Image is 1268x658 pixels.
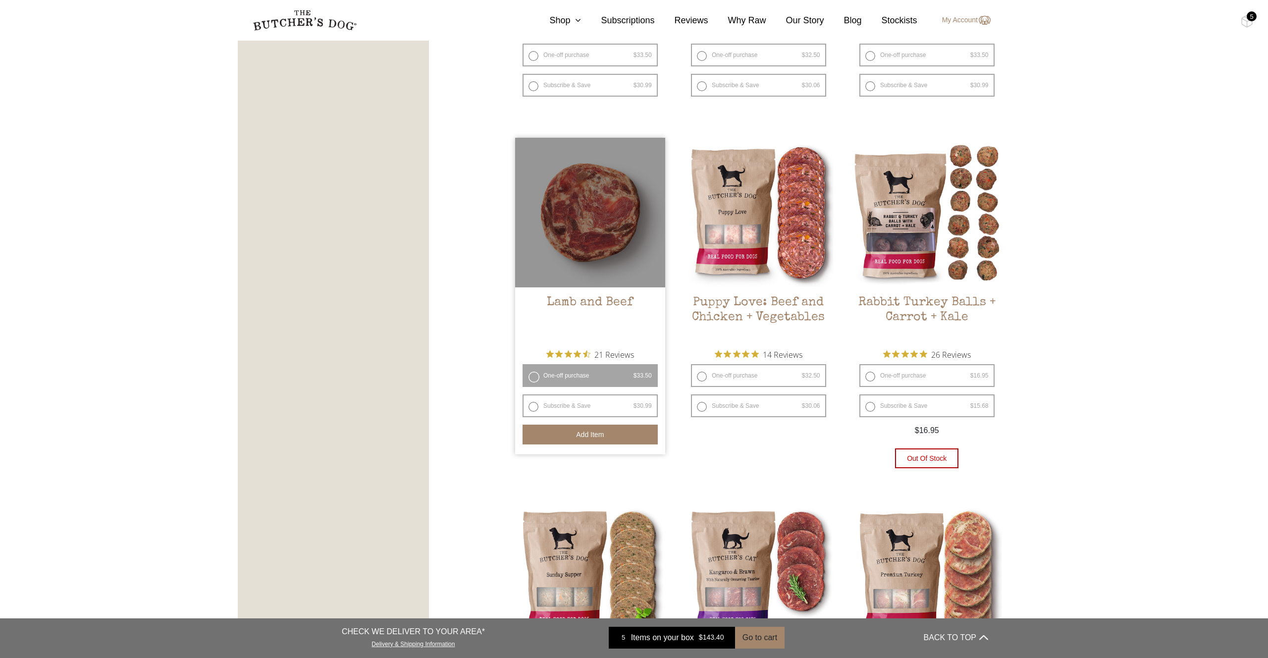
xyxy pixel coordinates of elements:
[634,372,652,379] bdi: 33.50
[523,74,658,97] label: Subscribe & Save
[684,295,834,342] h2: Puppy Love: Beef and Chicken + Vegetables
[1241,15,1253,28] img: TBD_Cart-Full.png
[895,448,958,468] button: Out of stock
[852,295,1002,342] h2: Rabbit Turkey Balls + Carrot + Kale
[924,626,988,650] button: BACK TO TOP
[802,52,805,58] span: $
[708,14,766,27] a: Why Raw
[634,402,652,409] bdi: 30.99
[371,638,455,648] a: Delivery & Shipping Information
[699,634,724,642] bdi: 143.40
[859,44,995,66] label: One-off purchase
[970,82,974,89] span: $
[523,425,658,444] button: Add item
[515,502,665,652] img: Sunday Supper
[802,52,820,58] bdi: 32.50
[616,633,631,643] div: 5
[802,372,805,379] span: $
[523,44,658,66] label: One-off purchase
[735,627,785,649] button: Go to cart
[859,364,995,387] label: One-off purchase
[691,44,826,66] label: One-off purchase
[529,14,581,27] a: Shop
[634,82,652,89] bdi: 30.99
[523,394,658,417] label: Subscribe & Save
[634,52,652,58] bdi: 33.50
[970,52,989,58] bdi: 33.50
[970,402,974,409] span: $
[634,82,637,89] span: $
[699,634,703,642] span: $
[931,347,971,362] span: 26 Reviews
[859,74,995,97] label: Subscribe & Save
[970,52,974,58] span: $
[715,347,802,362] button: Rated 5 out of 5 stars from 14 reviews. Jump to reviews.
[970,372,974,379] span: $
[684,138,834,342] a: Puppy Love: Beef and Chicken + VegetablesPuppy Love: Beef and Chicken + Vegetables
[342,626,485,638] p: CHECK WE DELIVER TO YOUR AREA*
[691,394,826,417] label: Subscribe & Save
[634,402,637,409] span: $
[883,347,971,362] button: Rated 5 out of 5 stars from 26 reviews. Jump to reviews.
[634,372,637,379] span: $
[691,74,826,97] label: Subscribe & Save
[852,502,1002,652] img: Turkey
[1247,11,1257,21] div: 5
[594,347,634,362] span: 21 Reviews
[915,426,919,435] span: $
[970,402,989,409] bdi: 15.68
[852,138,1002,288] img: Rabbit Turkey Balls + Carrot + Kale
[691,364,826,387] label: One-off purchase
[802,402,820,409] bdi: 30.06
[802,372,820,379] bdi: 32.50
[859,394,995,417] label: Subscribe & Save
[654,14,708,27] a: Reviews
[684,138,834,288] img: Puppy Love: Beef and Chicken + Vegetables
[862,14,917,27] a: Stockists
[515,138,665,342] a: Lamb and Beef
[970,82,989,89] bdi: 30.99
[523,364,658,387] label: One-off purchase
[631,632,694,644] span: Items on your box
[515,295,665,342] h2: Lamb and Beef
[546,347,634,362] button: Rated 4.6 out of 5 stars from 21 reviews. Jump to reviews.
[970,372,989,379] bdi: 16.95
[824,14,862,27] a: Blog
[763,347,802,362] span: 14 Reviews
[609,627,735,649] a: 5 Items on your box $143.40
[684,502,834,652] img: The Butcher’s Cat
[802,82,820,89] bdi: 30.06
[581,14,654,27] a: Subscriptions
[932,14,991,26] a: My Account
[852,138,1002,342] a: Rabbit Turkey Balls + Carrot + KaleRabbit Turkey Balls + Carrot + Kale
[634,52,637,58] span: $
[766,14,824,27] a: Our Story
[915,426,939,435] span: 16.95
[802,402,805,409] span: $
[802,82,805,89] span: $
